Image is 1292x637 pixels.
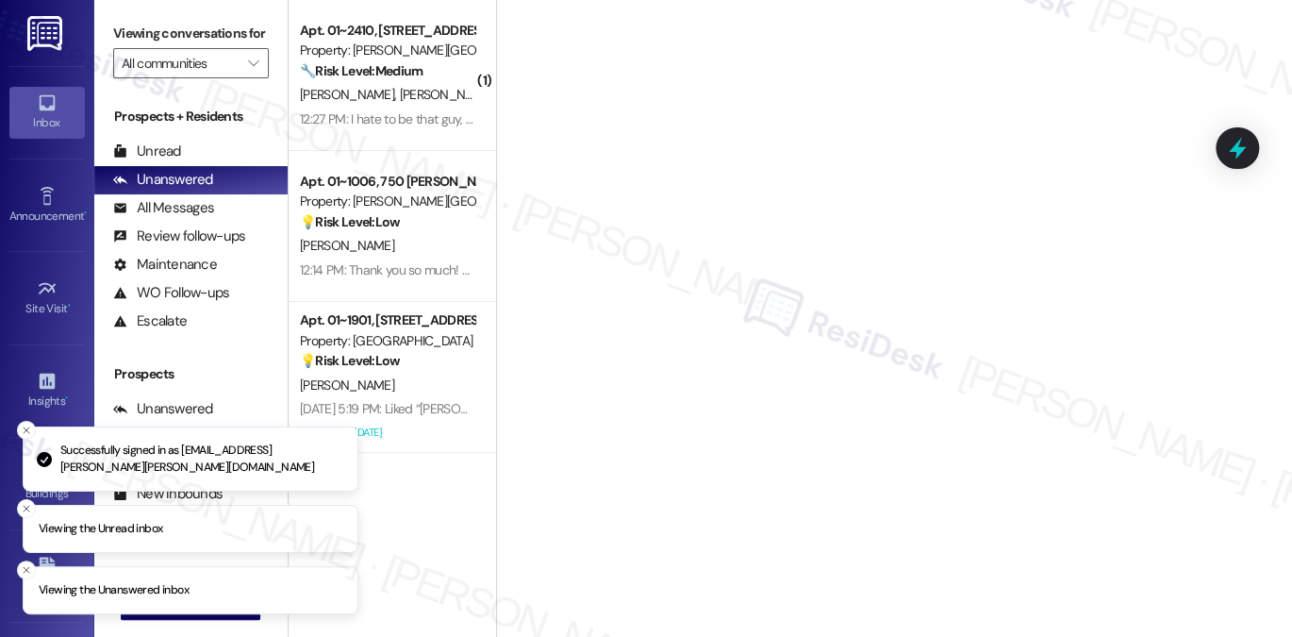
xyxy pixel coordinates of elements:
[248,56,258,71] i: 
[300,213,400,230] strong: 💡 Risk Level: Low
[27,16,66,51] img: ResiDesk Logo
[113,399,213,419] div: Unanswered
[300,331,474,351] div: Property: [GEOGRAPHIC_DATA]
[300,192,474,211] div: Property: [PERSON_NAME][GEOGRAPHIC_DATA]
[17,498,36,517] button: Close toast
[113,255,217,275] div: Maintenance
[65,392,68,405] span: •
[17,561,36,579] button: Close toast
[300,21,474,41] div: Apt. 01~2410, [STREET_ADDRESS][PERSON_NAME]
[9,365,85,416] a: Insights •
[9,458,85,509] a: Buildings
[399,86,493,103] span: [PERSON_NAME]
[300,62,422,79] strong: 🔧 Risk Level: Medium
[300,237,394,254] span: [PERSON_NAME]
[9,273,85,324] a: Site Visit •
[9,87,85,138] a: Inbox
[300,310,474,330] div: Apt. 01~1901, [STREET_ADDRESS][GEOGRAPHIC_DATA][US_STATE][STREET_ADDRESS]
[84,207,87,220] span: •
[94,364,288,384] div: Prospects
[113,198,214,218] div: All Messages
[39,520,162,537] p: Viewing the Unread inbox
[9,551,85,602] a: Leads
[17,421,36,440] button: Close toast
[113,170,213,190] div: Unanswered
[113,283,229,303] div: WO Follow-ups
[68,299,71,312] span: •
[94,107,288,126] div: Prospects + Residents
[300,86,400,103] span: [PERSON_NAME]
[113,226,245,246] div: Review follow-ups
[60,443,342,476] p: Successfully signed in as [EMAIL_ADDRESS][PERSON_NAME][PERSON_NAME][DOMAIN_NAME]
[300,110,834,127] div: 12:27 PM: I hate to be that guy, but 2 out of the 4 grills outside are broken also. They don't li...
[300,172,474,192] div: Apt. 01~1006, 750 [PERSON_NAME]
[300,377,394,394] span: [PERSON_NAME]
[113,311,187,331] div: Escalate
[300,352,400,369] strong: 💡 Risk Level: Low
[113,19,269,48] label: Viewing conversations for
[113,142,181,161] div: Unread
[39,582,189,599] p: Viewing the Unanswered inbox
[298,421,476,444] div: Archived on [DATE]
[122,48,239,78] input: All communities
[300,41,474,60] div: Property: [PERSON_NAME][GEOGRAPHIC_DATA]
